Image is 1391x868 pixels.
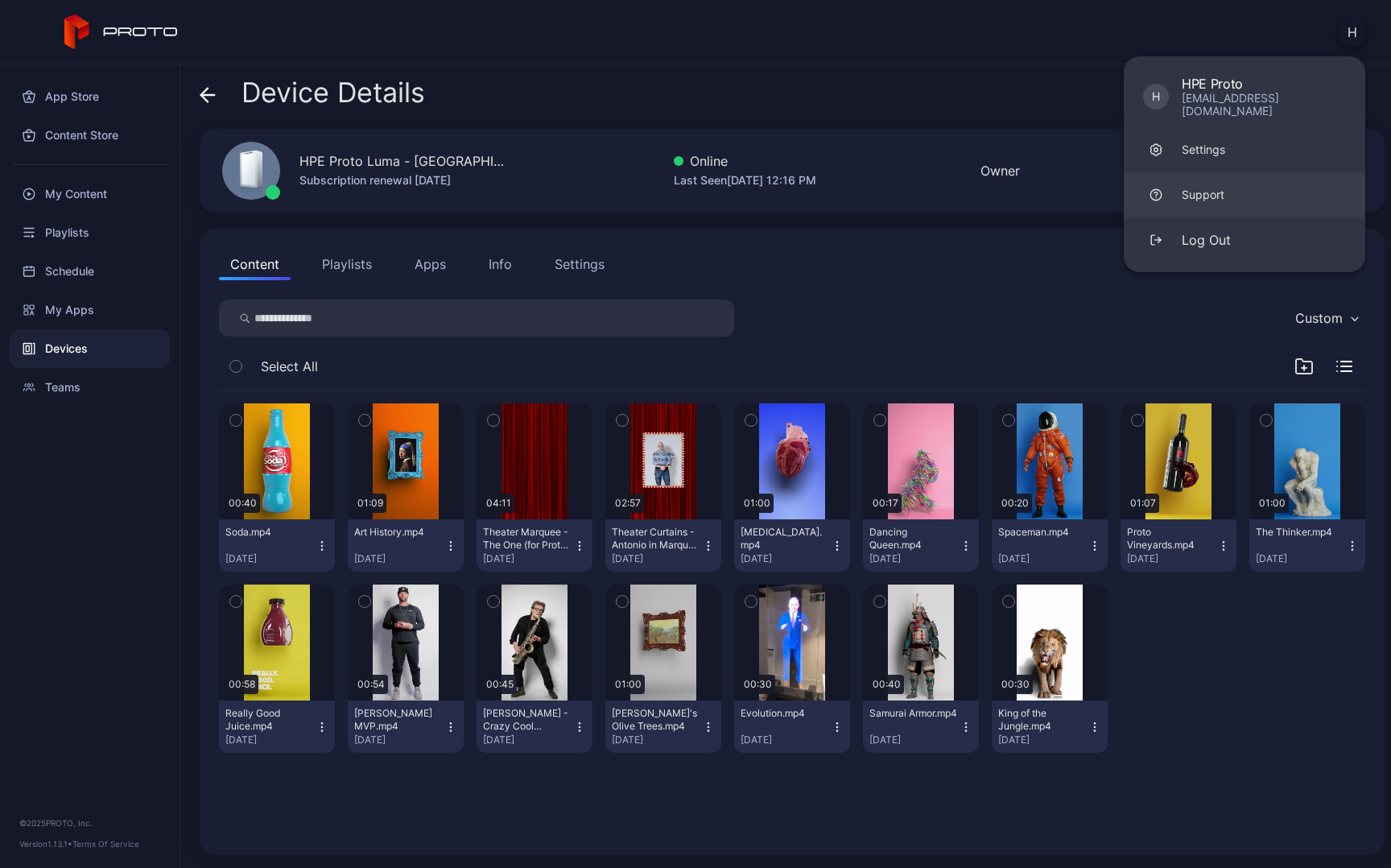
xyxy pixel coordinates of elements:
div: [DATE] [483,734,573,746]
div: [DATE] [998,734,1088,746]
div: [DATE] [998,552,1088,565]
div: [DATE] [612,552,702,565]
div: Theater Curtains - Antonio in Marquee (for Proto) (Verticle 4K) text FX5 Final_hb.mp4 [612,526,700,552]
button: Theater Curtains - Antonio in Marquee (for Proto) (Verticle 4K) text FX5 Final_hb.mp4[DATE] [605,519,721,572]
div: Scott Page - Crazy Cool Technology.mp4 [483,707,572,733]
span: Version 1.13.1 • [19,839,72,849]
div: [DATE] [869,552,960,565]
a: Support [1124,172,1365,217]
div: [DATE] [354,734,444,746]
div: Last Seen [DATE] 12:16 PM [674,171,816,190]
a: Schedule [10,252,170,291]
div: Log Out [1182,230,1231,250]
div: Spaceman.mp4 [998,526,1087,539]
div: [DATE] [1127,552,1217,565]
button: [PERSON_NAME] MVP.mp4[DATE] [348,701,464,753]
div: © 2025 PROTO, Inc. [19,816,160,829]
div: HPE Proto Luma - [GEOGRAPHIC_DATA] [299,151,509,171]
div: [DATE] [225,552,316,565]
div: H [1143,84,1169,110]
button: Evolution.mp4[DATE] [734,701,850,753]
div: Settings [555,254,605,274]
div: Dancing Queen.mp4 [869,526,958,552]
div: Theater Marquee - The One (for Proto) (Verticle 4K) (2160 x 3841.mp4 [483,526,572,552]
div: Evolution.mp4 [741,707,829,720]
button: Playlists [311,248,383,280]
a: My Apps [10,291,170,329]
div: Online [674,151,816,171]
button: Content [219,248,291,280]
div: Samurai Armor.mp4 [869,707,958,720]
div: Human Heart.mp4 [741,526,829,552]
button: Soda.mp4[DATE] [219,519,335,572]
button: Art History.mp4[DATE] [348,519,464,572]
a: Playlists [10,213,170,252]
button: Apps [403,248,457,280]
span: Device Details [241,77,425,108]
button: King of the Jungle.mp4[DATE] [992,701,1108,753]
div: Owner [980,161,1020,180]
button: Samurai Armor.mp4[DATE] [863,701,979,753]
div: [DATE] [741,734,831,746]
div: Settings [1182,142,1225,158]
button: [MEDICAL_DATA].mp4[DATE] [734,519,850,572]
button: Theater Marquee - The One (for Proto) (Verticle 4K) (2160 x 3841.mp4[DATE] [477,519,592,572]
button: Proto Vineyards.mp4[DATE] [1121,519,1236,572]
div: Albert Pujols MVP.mp4 [354,707,443,733]
a: Content Store [10,116,170,155]
button: Log Out [1124,217,1365,262]
button: Dancing Queen.mp4[DATE] [863,519,979,572]
div: [DATE] [869,734,960,746]
a: Devices [10,329,170,368]
div: [DATE] [354,552,444,565]
div: [EMAIL_ADDRESS][DOMAIN_NAME] [1182,92,1346,118]
div: Art History.mp4 [354,526,443,539]
div: [DATE] [483,552,573,565]
button: [PERSON_NAME]'s Olive Trees.mp4[DATE] [605,701,721,753]
div: Support [1182,187,1224,203]
div: Subscription renewal [DATE] [299,171,509,190]
div: King of the Jungle.mp4 [998,707,1087,733]
div: [DATE] [1256,552,1346,565]
div: Info [489,254,512,274]
a: Teams [10,368,170,407]
div: Really Good Juice.mp4 [225,707,314,733]
div: [DATE] [612,734,702,746]
button: Spaceman.mp4[DATE] [992,519,1108,572]
button: [PERSON_NAME] - Crazy Cool Technology.mp4[DATE] [477,701,592,753]
a: App Store [10,77,170,116]
button: The Thinker.mp4[DATE] [1249,519,1365,572]
div: [DATE] [225,734,316,746]
div: Proto Vineyards.mp4 [1127,526,1216,552]
button: H [1338,18,1367,47]
span: Select All [261,357,318,376]
div: The Thinker.mp4 [1256,526,1344,539]
div: Van Gogh's Olive Trees.mp4 [612,707,700,733]
a: Settings [1124,127,1365,172]
a: My Content [10,175,170,213]
div: Soda.mp4 [225,526,314,539]
a: HHPE Proto[EMAIL_ADDRESS][DOMAIN_NAME] [1124,66,1365,127]
button: Settings [543,248,616,280]
button: Custom [1287,300,1365,337]
button: Really Good Juice.mp4[DATE] [219,701,335,753]
a: Terms Of Service [72,839,139,849]
button: Info [477,248,523,280]
div: HPE Proto [1182,76,1346,92]
div: Custom [1295,310,1343,326]
div: [DATE] [741,552,831,565]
